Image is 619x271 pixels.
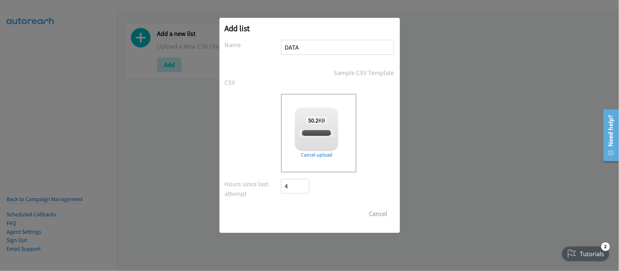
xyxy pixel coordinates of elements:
[558,239,614,266] iframe: Checklist
[308,117,318,124] strong: 50.2
[225,23,395,33] h2: Add list
[598,107,619,164] iframe: Resource Center
[334,68,395,78] a: Sample CSV Template
[300,130,418,137] span: [PERSON_NAME] + Lenovo-Dentsu ASEAN Win11 Q2 HK.csv
[295,151,338,159] a: Cancel upload
[225,40,281,50] label: Name
[225,78,281,87] label: CSV
[306,117,327,124] span: KB
[225,179,281,199] label: Hours since last attempt
[362,207,395,221] button: Cancel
